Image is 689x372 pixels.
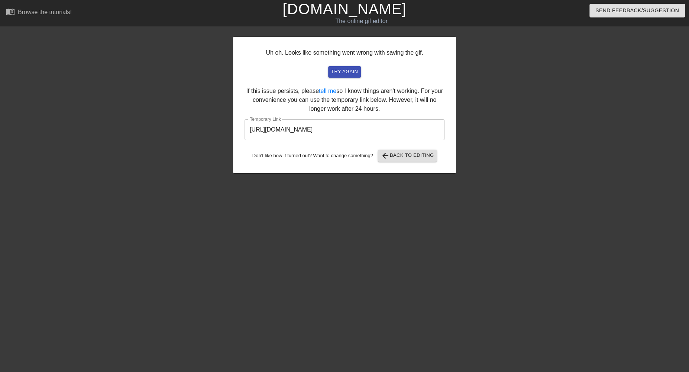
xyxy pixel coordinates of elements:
[319,88,336,94] a: tell me
[378,150,437,162] button: Back to Editing
[328,66,361,78] button: try again
[381,151,390,160] span: arrow_back
[245,119,444,140] input: bare
[6,7,15,16] span: menu_book
[331,68,358,76] span: try again
[233,37,456,173] div: Uh oh. Looks like something went wrong with saving the gif. If this issue persists, please so I k...
[233,17,489,26] div: The online gif editor
[595,6,679,15] span: Send Feedback/Suggestion
[18,9,72,15] div: Browse the tutorials!
[381,151,434,160] span: Back to Editing
[245,150,444,162] div: Don't like how it turned out? Want to change something?
[6,7,72,19] a: Browse the tutorials!
[589,4,685,17] button: Send Feedback/Suggestion
[282,1,406,17] a: [DOMAIN_NAME]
